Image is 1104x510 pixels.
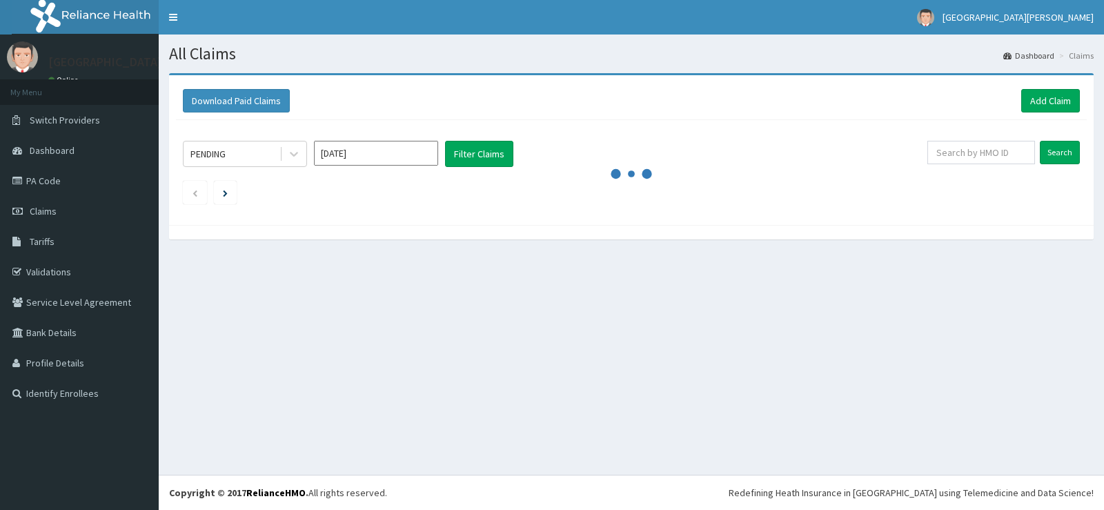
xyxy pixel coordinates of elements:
img: User Image [917,9,934,26]
span: Switch Providers [30,114,100,126]
span: Claims [30,205,57,217]
a: Previous page [192,186,198,199]
a: Dashboard [1003,50,1054,61]
input: Search by HMO ID [927,141,1036,164]
button: Download Paid Claims [183,89,290,112]
input: Select Month and Year [314,141,438,166]
div: Redefining Heath Insurance in [GEOGRAPHIC_DATA] using Telemedicine and Data Science! [729,486,1094,500]
span: Dashboard [30,144,75,157]
div: PENDING [190,147,226,161]
a: Next page [223,186,228,199]
span: [GEOGRAPHIC_DATA][PERSON_NAME] [943,11,1094,23]
span: Tariffs [30,235,55,248]
a: Online [48,75,81,85]
img: User Image [7,41,38,72]
button: Filter Claims [445,141,513,167]
svg: audio-loading [611,153,652,195]
h1: All Claims [169,45,1094,63]
footer: All rights reserved. [159,475,1104,510]
strong: Copyright © 2017 . [169,487,308,499]
p: [GEOGRAPHIC_DATA][PERSON_NAME] [48,56,253,68]
input: Search [1040,141,1080,164]
li: Claims [1056,50,1094,61]
a: Add Claim [1021,89,1080,112]
a: RelianceHMO [246,487,306,499]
